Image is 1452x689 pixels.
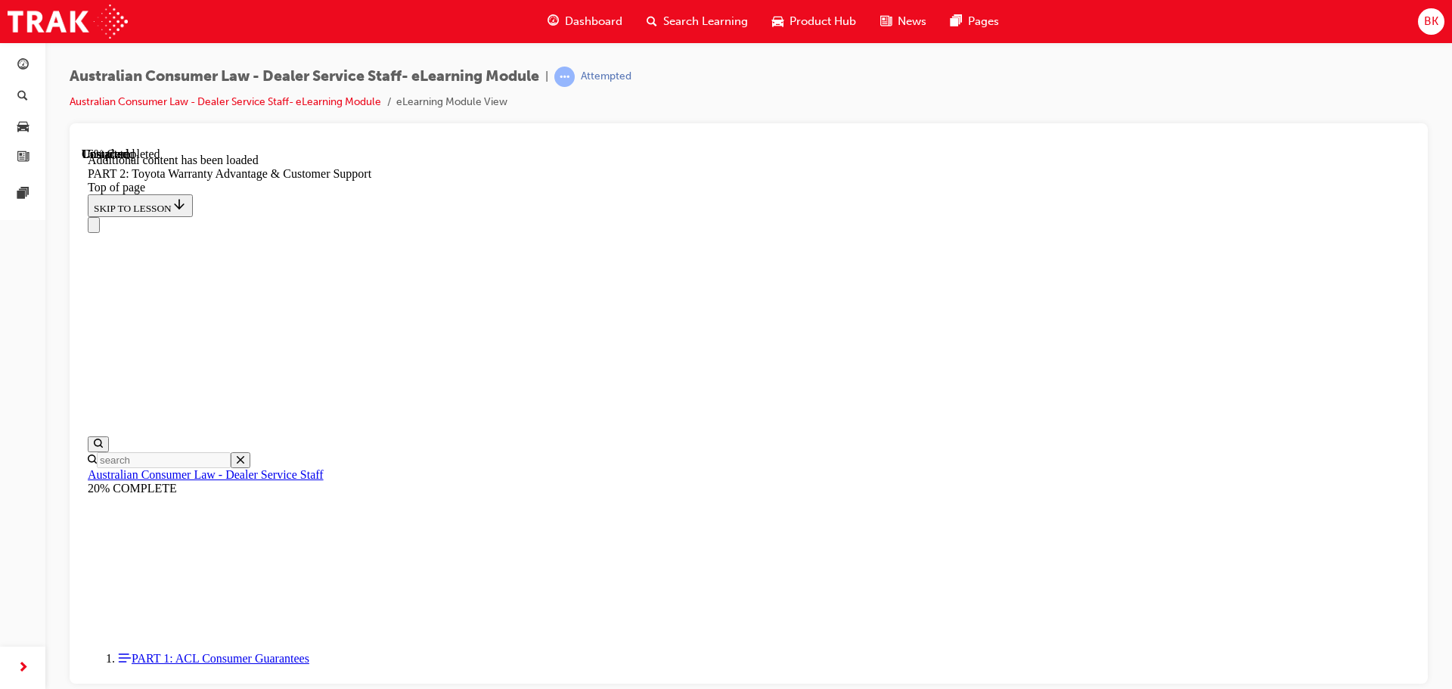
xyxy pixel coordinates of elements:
span: car-icon [772,12,783,31]
span: BK [1424,13,1438,30]
a: Australian Consumer Law - Dealer Service Staff- eLearning Module [70,95,381,108]
div: PART 2: Toyota Warranty Advantage & Customer Support [6,20,1328,33]
input: Search [15,305,149,321]
button: BK [1418,8,1444,35]
span: Australian Consumer Law - Dealer Service Staff- eLearning Module [70,68,539,85]
span: guage-icon [17,59,29,73]
div: Top of page [6,33,1328,47]
span: news-icon [17,151,29,165]
span: car-icon [17,120,29,134]
span: learningRecordVerb_ATTEMPT-icon [554,67,575,87]
span: pages-icon [17,188,29,201]
img: Trak [8,5,128,39]
span: pages-icon [951,12,962,31]
button: Close navigation menu [6,70,18,85]
button: Close search menu [149,305,169,321]
span: Dashboard [565,13,622,30]
span: SKIP TO LESSON [12,55,105,67]
a: guage-iconDashboard [535,6,634,37]
li: eLearning Module View [396,94,507,111]
span: search-icon [647,12,657,31]
a: search-iconSearch Learning [634,6,760,37]
button: SKIP TO LESSON [6,47,111,70]
a: news-iconNews [868,6,939,37]
span: next-icon [17,659,29,678]
div: 20% COMPLETE [6,334,1328,348]
button: Open search menu [6,289,27,305]
span: News [898,13,926,30]
a: car-iconProduct Hub [760,6,868,37]
span: news-icon [880,12,892,31]
span: | [545,68,548,85]
a: Australian Consumer Law - Dealer Service Staff [6,321,242,334]
span: Product Hub [790,13,856,30]
div: Additional content has been loaded [6,6,1328,20]
span: guage-icon [548,12,559,31]
span: search-icon [17,90,28,104]
span: Search Learning [663,13,748,30]
span: Pages [968,13,999,30]
div: Attempted [581,70,631,84]
a: pages-iconPages [939,6,1011,37]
